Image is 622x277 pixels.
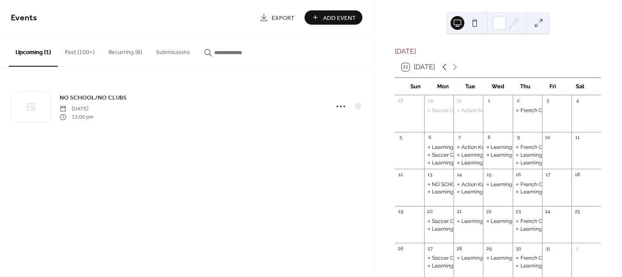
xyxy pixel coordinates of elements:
div: Learning Lab [424,159,454,167]
div: Learning Lab [513,151,542,159]
div: Action Karate [461,144,494,151]
div: Learning Lab [461,151,493,159]
div: 30 [456,98,463,104]
div: Learning Lab [432,225,463,233]
div: Thu [511,78,539,95]
div: Learning Lab [491,181,522,188]
div: 16 [515,171,522,178]
div: French Club [513,107,542,114]
div: 5 [397,135,404,141]
div: Learning Lab [491,254,522,262]
div: 9 [515,135,522,141]
div: Learning Lab [483,254,512,262]
div: Soccer Club [424,218,454,225]
div: 31 [545,245,551,252]
div: Soccer Club [432,218,461,225]
div: 1 [574,245,581,252]
span: Add Event [323,13,356,23]
div: Learning Lab [520,262,552,270]
div: 21 [456,209,463,215]
div: Soccer Club [424,254,454,262]
div: Soccer Club [424,107,454,114]
div: 13 [427,171,433,178]
div: Learning Lab [513,188,542,196]
div: Learning Lab [520,151,552,159]
div: Learning Lab [454,151,483,159]
div: 22 [486,209,492,215]
div: 23 [515,209,522,215]
div: 11 [574,135,581,141]
div: Learning Lab [483,218,512,225]
div: Learning Lab [461,159,493,167]
div: French Club [520,107,549,114]
div: Action Karate [461,181,494,188]
div: 19 [397,209,404,215]
div: 1 [486,98,492,104]
div: French Club [513,254,542,262]
div: Action Karate [454,144,483,151]
div: Learning Lab [432,188,463,196]
div: Learning Lab [513,262,542,270]
div: French Club [520,144,549,151]
div: Learning Lab [491,218,522,225]
div: 18 [574,171,581,178]
div: Learning Lab [454,254,483,262]
div: Learning Lab [483,151,512,159]
div: 29 [427,98,433,104]
div: 4 [574,98,581,104]
span: Export [272,13,295,23]
div: 28 [397,98,404,104]
div: Soccer Club [424,151,454,159]
div: Learning Lab [432,144,463,151]
div: French Club [513,144,542,151]
div: 28 [456,245,463,252]
div: Sat [566,78,594,95]
div: Learning Lab [461,188,493,196]
div: Learning Lab [424,262,454,270]
div: 17 [545,171,551,178]
div: 10 [545,135,551,141]
div: Soccer Club [432,151,461,159]
button: Add Event [305,10,362,25]
div: Learning Lab [454,159,483,167]
div: Learning Lab [483,144,512,151]
button: Submissions [149,35,197,66]
div: 7 [456,135,463,141]
div: Soccer Club [432,254,461,262]
button: 22[DATE] [399,61,438,73]
div: Wed [484,78,512,95]
div: [DATE] [395,46,601,57]
div: 12 [397,171,404,178]
div: Soccer Club [432,107,461,114]
div: 20 [427,209,433,215]
div: Learning Lab [424,144,454,151]
div: Learning Lab [483,181,512,188]
div: Learning Lab [454,218,483,225]
div: Tue [457,78,484,95]
div: 2 [515,98,522,104]
div: French Club [520,181,549,188]
span: 12:00 pm [60,113,93,121]
div: Learning Lab [454,188,483,196]
div: Action Karate [461,107,494,114]
div: Learning Lab [520,225,552,233]
div: 8 [486,135,492,141]
div: Learning Lab [461,254,493,262]
div: Learning Lab [424,188,454,196]
a: Export [253,10,301,25]
div: Action Karate [454,107,483,114]
div: NO SCHOOL/NO CLUBS [424,181,454,188]
div: Mon [429,78,457,95]
div: Learning Lab [491,144,522,151]
div: 14 [456,171,463,178]
a: NO SCHOOL/NO CLUBS [60,93,127,103]
div: French Club [520,254,549,262]
div: 3 [545,98,551,104]
div: 30 [515,245,522,252]
div: French Club [520,218,549,225]
div: Learning Lab [432,262,463,270]
div: Learning Lab [461,218,493,225]
div: 26 [397,245,404,252]
button: Upcoming (1) [9,35,58,67]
